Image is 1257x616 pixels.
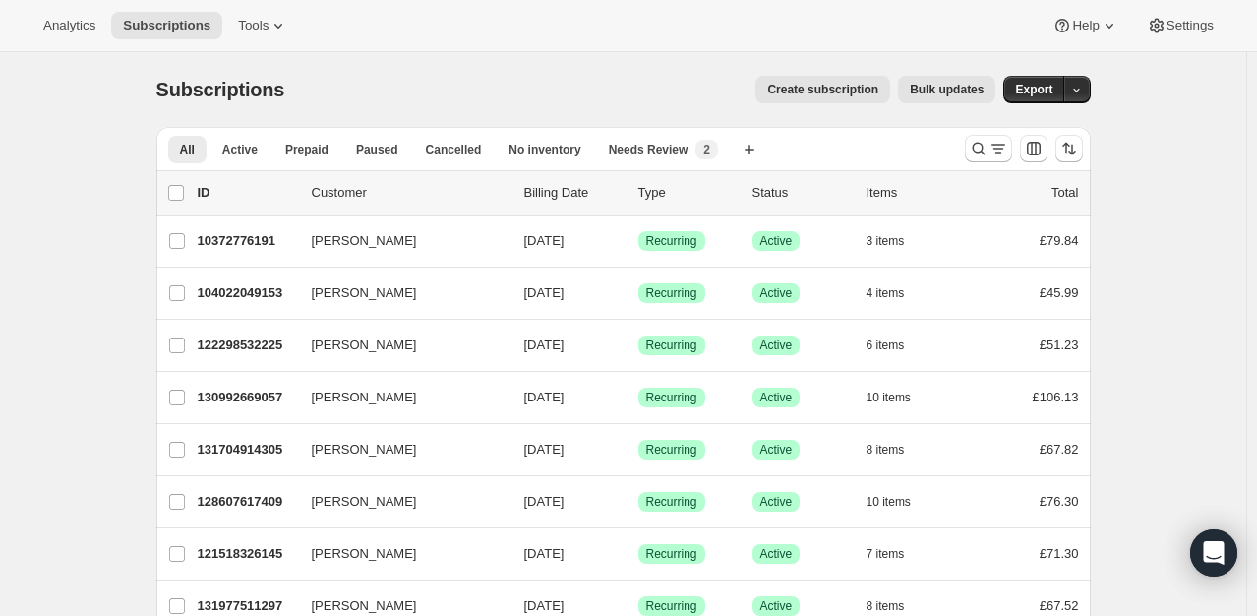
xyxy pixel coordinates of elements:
[198,440,296,460] p: 131704914305
[1055,135,1083,162] button: Sort the results
[300,225,497,257] button: [PERSON_NAME]
[524,338,565,352] span: [DATE]
[646,285,697,301] span: Recurring
[609,142,688,157] span: Needs Review
[867,227,927,255] button: 3 items
[312,440,417,460] span: [PERSON_NAME]
[198,336,296,355] p: 122298532225
[867,540,927,568] button: 7 items
[300,277,497,309] button: [PERSON_NAME]
[156,79,285,100] span: Subscriptions
[198,488,1079,516] div: 128607617409[PERSON_NAME][DATE]SuccessRecurringSuccessActive10 items£76.30
[646,598,697,614] span: Recurring
[312,492,417,512] span: [PERSON_NAME]
[646,338,697,353] span: Recurring
[760,233,793,249] span: Active
[198,540,1079,568] div: 121518326145[PERSON_NAME][DATE]SuccessRecurringSuccessActive7 items£71.30
[760,390,793,405] span: Active
[1135,12,1226,39] button: Settings
[198,332,1079,359] div: 122298532225[PERSON_NAME][DATE]SuccessRecurringSuccessActive6 items£51.23
[867,436,927,463] button: 8 items
[703,142,710,157] span: 2
[1040,233,1079,248] span: £79.84
[312,183,509,203] p: Customer
[312,544,417,564] span: [PERSON_NAME]
[1003,76,1064,103] button: Export
[198,596,296,616] p: 131977511297
[43,18,95,33] span: Analytics
[198,227,1079,255] div: 10372776191[PERSON_NAME][DATE]SuccessRecurringSuccessActive3 items£79.84
[1020,135,1047,162] button: Customize table column order and visibility
[123,18,210,33] span: Subscriptions
[111,12,222,39] button: Subscriptions
[867,279,927,307] button: 4 items
[760,338,793,353] span: Active
[524,285,565,300] span: [DATE]
[198,183,296,203] p: ID
[300,486,497,518] button: [PERSON_NAME]
[867,384,932,411] button: 10 items
[509,142,580,157] span: No inventory
[312,336,417,355] span: [PERSON_NAME]
[1072,18,1099,33] span: Help
[867,233,905,249] span: 3 items
[760,546,793,562] span: Active
[524,442,565,457] span: [DATE]
[300,330,497,361] button: [PERSON_NAME]
[1041,12,1130,39] button: Help
[312,388,417,407] span: [PERSON_NAME]
[524,494,565,509] span: [DATE]
[31,12,107,39] button: Analytics
[524,546,565,561] span: [DATE]
[965,135,1012,162] button: Search and filter results
[646,546,697,562] span: Recurring
[1040,546,1079,561] span: £71.30
[198,231,296,251] p: 10372776191
[300,538,497,570] button: [PERSON_NAME]
[1040,598,1079,613] span: £67.52
[524,390,565,404] span: [DATE]
[180,142,195,157] span: All
[646,494,697,510] span: Recurring
[356,142,398,157] span: Paused
[198,384,1079,411] div: 130992669057[PERSON_NAME][DATE]SuccessRecurringSuccessActive10 items£106.13
[867,546,905,562] span: 7 items
[760,442,793,458] span: Active
[198,279,1079,307] div: 104022049153[PERSON_NAME][DATE]SuccessRecurringSuccessActive4 items£45.99
[760,285,793,301] span: Active
[760,598,793,614] span: Active
[198,492,296,512] p: 128607617409
[524,598,565,613] span: [DATE]
[755,76,890,103] button: Create subscription
[867,390,911,405] span: 10 items
[312,231,417,251] span: [PERSON_NAME]
[524,233,565,248] span: [DATE]
[646,390,697,405] span: Recurring
[238,18,269,33] span: Tools
[760,494,793,510] span: Active
[426,142,482,157] span: Cancelled
[300,434,497,465] button: [PERSON_NAME]
[867,332,927,359] button: 6 items
[524,183,623,203] p: Billing Date
[198,183,1079,203] div: IDCustomerBilling DateTypeStatusItemsTotal
[898,76,995,103] button: Bulk updates
[910,82,984,97] span: Bulk updates
[1040,442,1079,457] span: £67.82
[198,544,296,564] p: 121518326145
[198,283,296,303] p: 104022049153
[734,136,765,163] button: Create new view
[646,442,697,458] span: Recurring
[1190,529,1237,577] div: Open Intercom Messenger
[867,338,905,353] span: 6 items
[312,596,417,616] span: [PERSON_NAME]
[1015,82,1052,97] span: Export
[1051,183,1078,203] p: Total
[285,142,329,157] span: Prepaid
[867,183,965,203] div: Items
[752,183,851,203] p: Status
[1040,494,1079,509] span: £76.30
[198,436,1079,463] div: 131704914305[PERSON_NAME][DATE]SuccessRecurringSuccessActive8 items£67.82
[226,12,300,39] button: Tools
[222,142,258,157] span: Active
